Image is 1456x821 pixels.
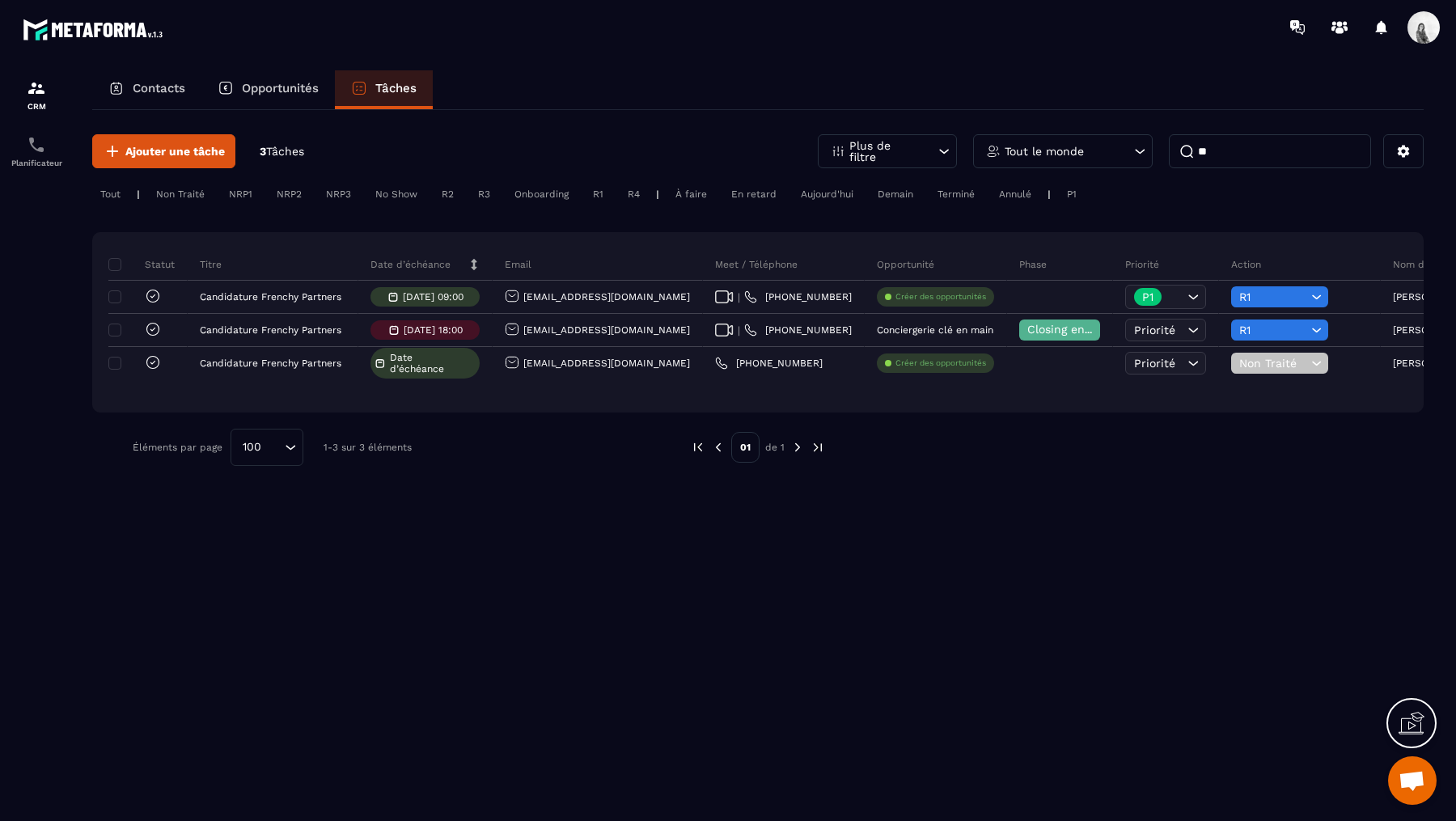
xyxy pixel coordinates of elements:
p: Tâches [375,81,417,95]
p: de 1 [765,441,785,454]
img: prev [711,440,726,455]
div: Terminé [929,184,983,204]
span: Closing en cours [1027,323,1120,336]
p: Planificateur [4,159,69,167]
div: À faire [667,184,715,204]
img: prev [691,440,705,455]
div: Aujourd'hui [793,184,861,204]
img: formation [27,78,46,98]
div: R4 [620,184,648,204]
p: Conciergerie clé en main [877,324,993,336]
p: Meet / Téléphone [715,258,798,271]
p: 1-3 sur 3 éléments [324,442,412,453]
span: | [738,291,740,303]
p: P1 [1142,291,1153,303]
span: R1 [1239,290,1307,303]
span: Tâches [266,145,304,158]
img: scheduler [27,135,46,154]
span: | [738,324,740,336]
div: R2 [434,184,462,204]
span: 100 [237,438,267,456]
div: Search for option [231,429,303,466]
p: Date d’échéance [370,258,451,271]
div: P1 [1059,184,1085,204]
p: 3 [260,144,304,159]
p: | [1048,188,1051,200]
p: CRM [4,102,69,111]
a: [PHONE_NUMBER] [715,357,823,370]
div: R3 [470,184,498,204]
p: Tout le monde [1005,146,1084,157]
p: Action [1231,258,1261,271]
span: Priorité [1134,357,1175,370]
button: Ajouter une tâche [92,134,235,168]
a: formationformationCRM [4,66,69,123]
a: Contacts [92,70,201,109]
a: schedulerschedulerPlanificateur [4,123,69,180]
p: Priorité [1125,258,1159,271]
p: Email [505,258,531,271]
div: No Show [367,184,425,204]
span: Ajouter une tâche [125,143,225,159]
div: Ouvrir le chat [1388,756,1437,805]
p: [DATE] 18:00 [404,324,463,336]
a: Tâches [335,70,433,109]
p: Titre [200,258,222,271]
p: Plus de filtre [849,140,921,163]
span: Priorité [1134,324,1175,336]
div: Tout [92,184,129,204]
p: Opportunité [877,258,934,271]
div: Non Traité [148,184,213,204]
p: Opportunités [242,81,319,95]
a: [PHONE_NUMBER] [744,290,852,303]
span: Date d’échéance [390,352,476,375]
p: Candidature Frenchy Partners [200,291,341,303]
p: Créer des opportunités [895,291,986,303]
img: next [790,440,805,455]
p: Contacts [133,81,185,95]
div: R1 [585,184,612,204]
p: Candidature Frenchy Partners [200,324,341,336]
a: [PHONE_NUMBER] [744,324,852,336]
div: En retard [723,184,785,204]
p: Candidature Frenchy Partners [200,358,341,369]
p: Créer des opportunités [895,358,986,369]
p: | [137,188,140,200]
div: Demain [870,184,921,204]
input: Search for option [267,438,281,456]
div: NRP2 [269,184,310,204]
img: logo [23,15,168,44]
p: | [656,188,659,200]
div: NRP1 [221,184,260,204]
img: next [811,440,825,455]
a: Opportunités [201,70,335,109]
p: [DATE] 09:00 [403,291,463,303]
div: Onboarding [506,184,577,204]
p: Statut [112,258,175,271]
span: Non Traité [1239,357,1307,370]
p: Éléments par page [133,442,222,453]
div: NRP3 [318,184,359,204]
p: Phase [1019,258,1047,271]
div: Annulé [991,184,1039,204]
p: 01 [731,432,760,463]
span: R1 [1239,324,1307,336]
